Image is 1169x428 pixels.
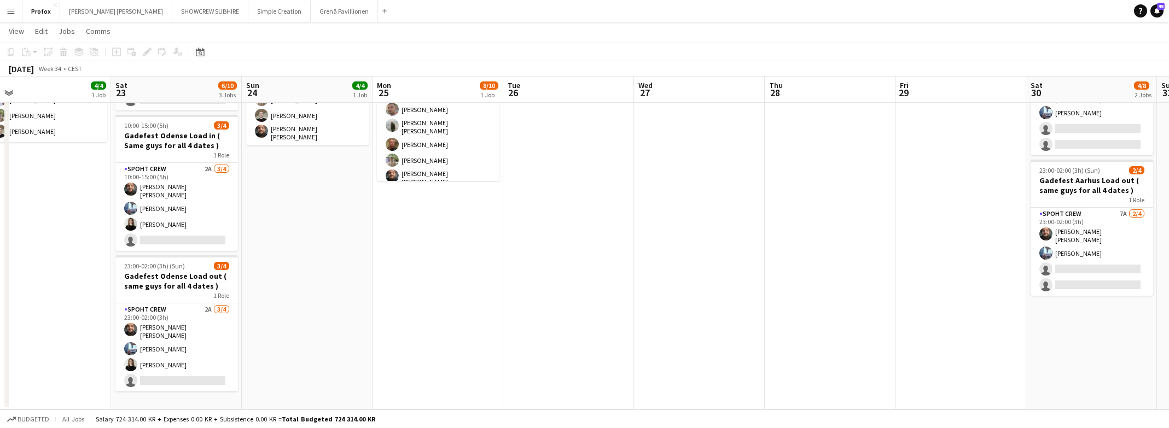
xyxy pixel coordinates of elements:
[22,1,60,22] button: Profox
[1157,3,1165,10] span: 45
[86,26,110,36] span: Comms
[31,24,52,38] a: Edit
[68,65,82,73] div: CEST
[36,65,63,73] span: Week 34
[82,24,115,38] a: Comms
[9,26,24,36] span: View
[172,1,248,22] button: SHOWCREW SUBHIRE
[282,415,375,423] span: Total Budgeted 724 314.00 KR
[54,24,79,38] a: Jobs
[1150,4,1164,17] a: 45
[60,1,172,22] button: [PERSON_NAME] [PERSON_NAME]
[96,415,375,423] div: Salary 724 314.00 KR + Expenses 0.00 KR + Subsistence 0.00 KR =
[59,26,75,36] span: Jobs
[35,26,48,36] span: Edit
[248,1,311,22] button: Simple Creation
[4,24,28,38] a: View
[9,63,34,74] div: [DATE]
[311,1,378,22] button: Grenå Pavillionen
[18,415,49,423] span: Budgeted
[5,413,51,425] button: Budgeted
[60,415,86,423] span: All jobs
